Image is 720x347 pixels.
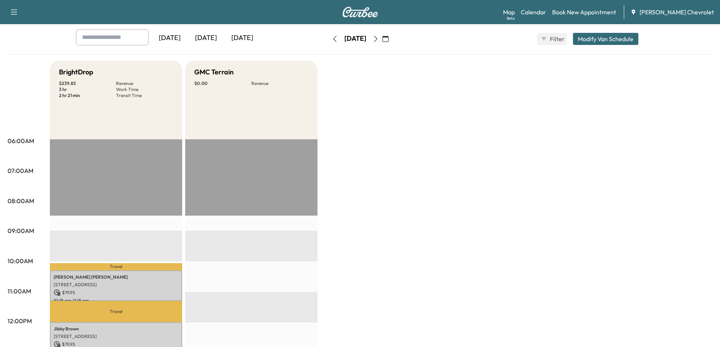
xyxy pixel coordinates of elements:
[8,226,34,235] p: 09:00AM
[54,289,178,296] p: $ 79.95
[503,8,515,17] a: MapBeta
[639,8,714,17] span: [PERSON_NAME] Chevrolet
[507,15,515,21] div: Beta
[59,80,116,86] p: $ 239.85
[224,29,260,47] div: [DATE]
[8,287,31,296] p: 11:00AM
[54,298,178,304] p: 10:18 am - 11:18 am
[8,316,32,325] p: 12:00PM
[521,8,546,17] a: Calendar
[59,86,116,93] p: 3 hr
[50,301,182,322] p: Travel
[116,80,173,86] p: Revenue
[54,282,178,288] p: [STREET_ADDRESS]
[550,34,564,43] span: Filter
[59,93,116,99] p: 2 hr 21 min
[8,166,33,175] p: 07:00AM
[251,80,308,86] p: Revenue
[188,29,224,47] div: [DATE]
[152,29,188,47] div: [DATE]
[8,256,33,265] p: 10:00AM
[59,67,93,77] h5: BrightDrop
[537,33,567,45] button: Filter
[344,34,366,43] div: [DATE]
[194,67,234,77] h5: GMC Terrain
[342,7,378,17] img: Curbee Logo
[552,8,616,17] a: Book New Appointment
[54,274,178,280] p: [PERSON_NAME] [PERSON_NAME]
[8,196,34,205] p: 08:00AM
[116,86,173,93] p: Work Time
[8,136,34,145] p: 06:00AM
[50,263,182,270] p: Travel
[194,80,251,86] p: $ 0.00
[54,333,178,339] p: [STREET_ADDRESS]
[116,93,173,99] p: Transit Time
[573,33,638,45] button: Modify Van Schedule
[54,326,178,332] p: Jibby Brown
